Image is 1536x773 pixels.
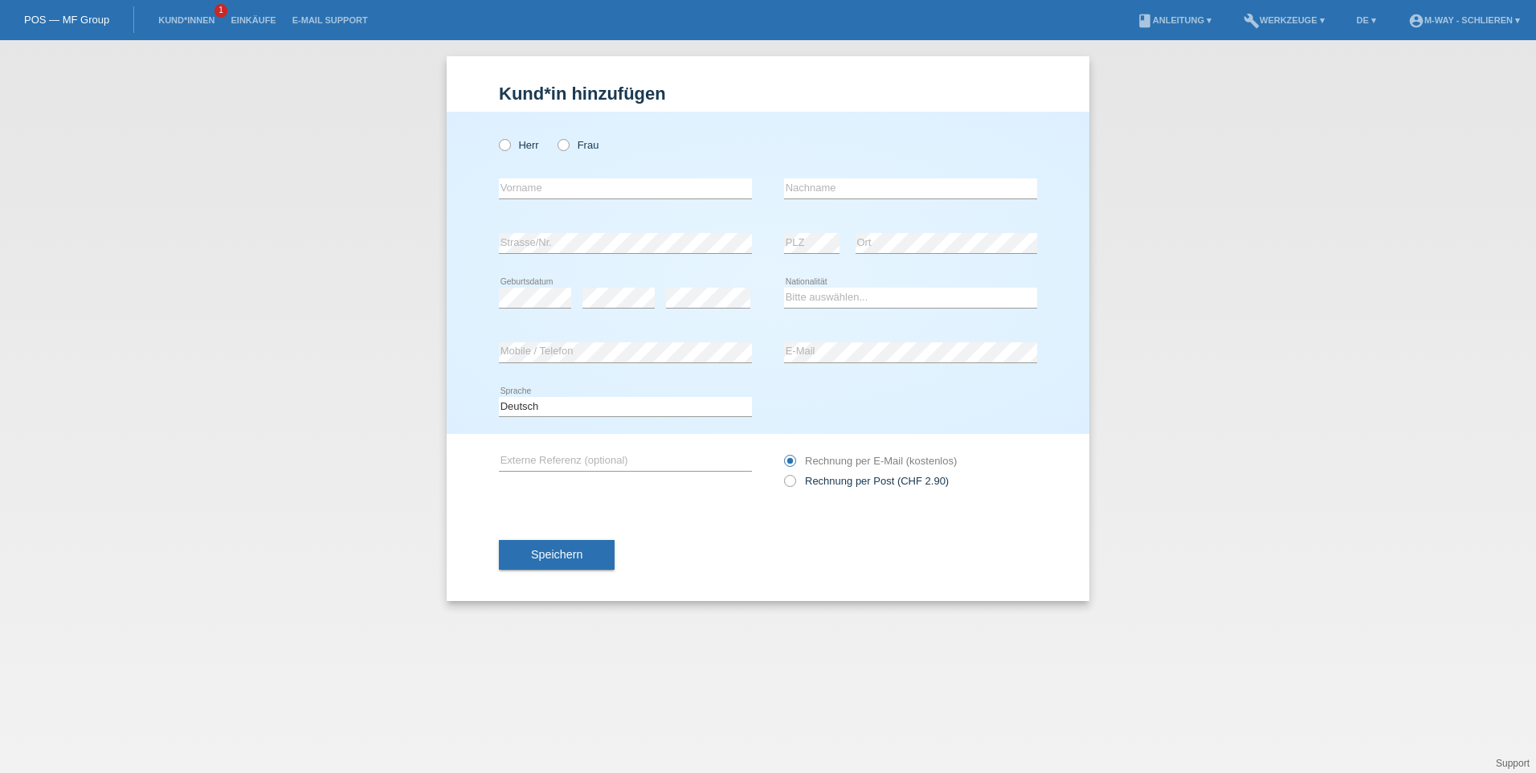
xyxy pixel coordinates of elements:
i: book [1137,13,1153,29]
span: 1 [214,4,227,18]
span: Speichern [531,548,582,561]
label: Herr [499,139,539,151]
a: buildWerkzeuge ▾ [1236,15,1333,25]
a: DE ▾ [1349,15,1384,25]
label: Frau [558,139,598,151]
a: POS — MF Group [24,14,109,26]
a: account_circlem-way - Schlieren ▾ [1400,15,1528,25]
input: Rechnung per E-Mail (kostenlos) [784,455,795,475]
a: bookAnleitung ▾ [1129,15,1219,25]
a: Einkäufe [223,15,284,25]
label: Rechnung per Post (CHF 2.90) [784,475,949,487]
h1: Kund*in hinzufügen [499,84,1037,104]
a: E-Mail Support [284,15,376,25]
i: build [1244,13,1260,29]
input: Rechnung per Post (CHF 2.90) [784,475,795,495]
input: Frau [558,139,568,149]
button: Speichern [499,540,615,571]
a: Kund*innen [150,15,223,25]
a: Support [1496,758,1530,769]
i: account_circle [1408,13,1424,29]
input: Herr [499,139,509,149]
label: Rechnung per E-Mail (kostenlos) [784,455,957,467]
